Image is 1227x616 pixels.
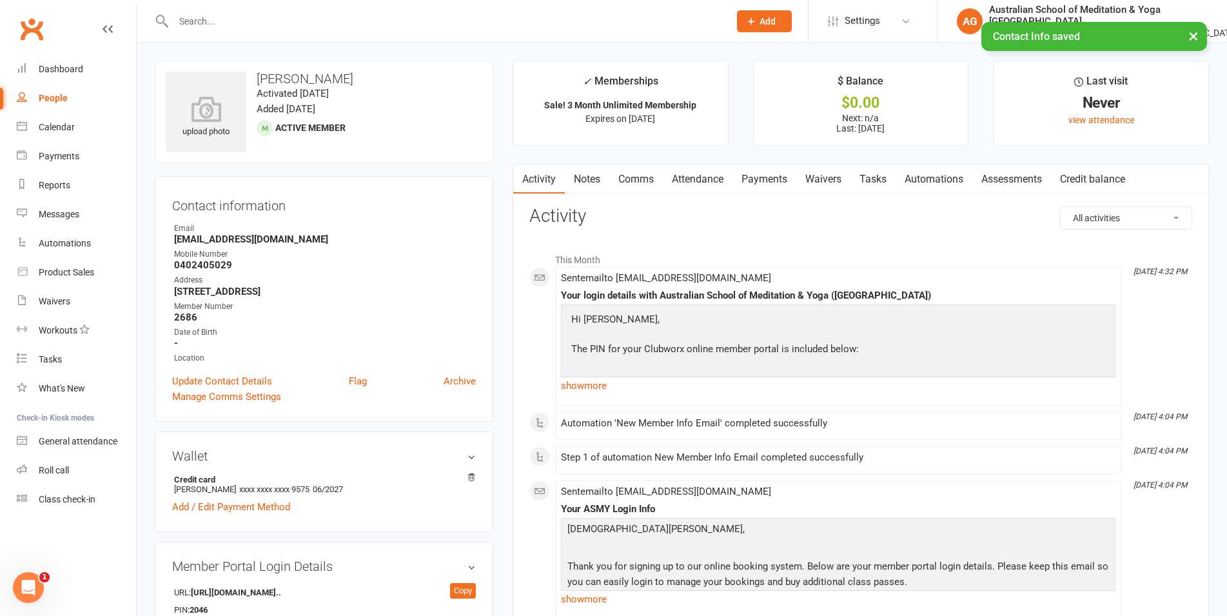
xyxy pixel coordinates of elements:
[191,586,281,600] strong: [URL][DOMAIN_NAME]..
[17,229,136,258] a: Automations
[39,354,62,364] div: Tasks
[17,374,136,403] a: What's New
[172,499,290,515] a: Add / Edit Payment Method
[561,452,1115,463] div: Step 1 of automation New Member Info Email completed successfully
[174,312,476,323] strong: 2686
[239,484,309,494] span: xxxx xxxx xxxx 9575
[17,84,136,113] a: People
[39,383,85,393] div: What's New
[172,449,476,463] h3: Wallet
[313,484,343,494] span: 06/2027
[1005,96,1197,110] div: Never
[39,180,70,190] div: Reports
[17,200,136,229] a: Messages
[172,373,272,389] a: Update Contact Details
[17,287,136,316] a: Waivers
[39,93,68,103] div: People
[568,312,862,330] p: Hi [PERSON_NAME],
[39,572,50,582] span: 1
[850,164,896,194] a: Tasks
[17,171,136,200] a: Reports
[39,267,94,277] div: Product Sales
[561,377,1115,395] a: show more
[17,258,136,287] a: Product Sales
[765,113,957,134] p: Next: n/a Last: [DATE]
[561,418,1115,429] div: Automation 'New Member Info Email' completed successfully
[17,55,136,84] a: Dashboard
[663,164,732,194] a: Attendance
[444,373,476,389] a: Archive
[17,427,136,456] a: General attendance kiosk mode
[39,64,83,74] div: Dashboard
[172,583,476,601] li: URL:
[796,164,850,194] a: Waivers
[257,88,329,99] time: Activated [DATE]
[529,206,1192,226] h3: Activity
[39,122,75,132] div: Calendar
[1134,412,1187,421] i: [DATE] 4:04 PM
[529,246,1192,267] li: This Month
[544,100,696,110] strong: Sale! 3 Month Unlimited Membership
[838,73,883,96] div: $ Balance
[609,164,663,194] a: Comms
[732,164,796,194] a: Payments
[17,142,136,171] a: Payments
[172,389,281,404] a: Manage Comms Settings
[39,238,91,248] div: Automations
[561,504,1115,515] div: Your ASMY Login Info
[583,73,658,97] div: Memberships
[1051,164,1134,194] a: Credit balance
[1182,22,1205,50] button: ×
[957,8,983,34] div: AG
[39,151,79,161] div: Payments
[174,223,476,235] div: Email
[174,248,476,261] div: Mobile Number
[166,72,482,86] h3: [PERSON_NAME]
[561,290,1115,301] div: Your login details with Australian School of Meditation & Yoga ([GEOGRAPHIC_DATA])
[972,164,1051,194] a: Assessments
[39,465,69,475] div: Roll call
[565,164,609,194] a: Notes
[513,164,565,194] a: Activity
[172,194,476,213] h3: Contact information
[15,13,48,45] a: Clubworx
[166,96,246,139] div: upload photo
[896,164,972,194] a: Automations
[39,325,77,335] div: Workouts
[174,259,476,271] strong: 0402405029
[174,337,476,349] strong: -
[1134,446,1187,455] i: [DATE] 4:04 PM
[1134,481,1187,490] i: [DATE] 4:04 PM
[172,473,476,496] li: [PERSON_NAME]
[17,345,136,374] a: Tasks
[39,296,70,306] div: Waivers
[1068,115,1134,125] a: view attendance
[568,341,862,360] p: The PIN for your Clubworx online member portal is included below:
[585,114,655,124] span: Expires on [DATE]
[845,6,880,35] span: Settings
[257,103,315,115] time: Added [DATE]
[174,352,476,364] div: Location
[174,326,476,339] div: Date of Birth
[17,456,136,485] a: Roll call
[765,96,957,110] div: $0.00
[17,113,136,142] a: Calendar
[561,486,771,497] span: Sent email to [EMAIL_ADDRESS][DOMAIN_NAME]
[174,475,469,484] strong: Credit card
[561,272,771,284] span: Sent email to [EMAIL_ADDRESS][DOMAIN_NAME]
[981,22,1207,51] div: Contact Info saved
[174,286,476,297] strong: [STREET_ADDRESS]
[564,559,1112,593] p: Thank you for signing up to our online booking system. Below are your member portal login details...
[17,485,136,514] a: Class kiosk mode
[583,75,591,88] i: ✓
[564,521,1112,540] p: [DEMOGRAPHIC_DATA][PERSON_NAME],
[172,559,476,573] h3: Member Portal Login Details
[1134,267,1187,276] i: [DATE] 4:32 PM
[170,12,720,30] input: Search...
[450,583,476,599] div: Copy
[1074,73,1128,96] div: Last visit
[17,316,136,345] a: Workouts
[737,10,792,32] button: Add
[39,209,79,219] div: Messages
[39,494,95,504] div: Class check-in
